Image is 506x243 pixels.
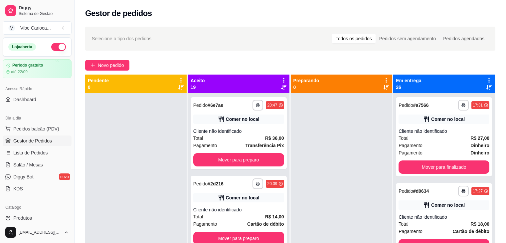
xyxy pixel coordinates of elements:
p: 19 [191,84,205,91]
span: Lista de Pedidos [13,149,48,156]
div: Comer no local [431,202,465,208]
div: 20:47 [267,103,277,108]
p: 26 [396,84,421,91]
span: Sistema de Gestão [19,11,69,16]
div: Comer no local [226,116,259,122]
strong: Dinheiro [470,150,489,155]
a: Diggy Botnovo [3,171,72,182]
span: Novo pedido [98,62,124,69]
button: Alterar Status [51,43,66,51]
p: Preparando [293,77,319,84]
span: Pagamento [399,149,422,156]
strong: # d0634 [413,188,429,194]
span: Total [193,213,203,220]
div: Comer no local [431,116,465,122]
p: Pendente [88,77,109,84]
p: 0 [88,84,109,91]
a: DiggySistema de Gestão [3,3,72,19]
strong: Transferência Pix [246,143,284,148]
span: Pagamento [399,142,422,149]
div: Acesso Rápido [3,84,72,94]
span: Gestor de Pedidos [13,137,52,144]
div: 20:39 [267,181,277,186]
button: [EMAIL_ADDRESS][DOMAIN_NAME] [3,224,72,240]
a: Período gratuitoaté 22/09 [3,59,72,78]
span: Pedido [193,181,208,186]
div: Cliente não identificado [399,214,489,220]
a: KDS [3,183,72,194]
button: Mover para finalizado [399,160,489,174]
a: Lista de Pedidos [3,147,72,158]
strong: Cartão de débito [453,229,489,234]
a: Salão / Mesas [3,159,72,170]
button: Pedidos balcão (PDV) [3,123,72,134]
span: Pagamento [193,142,217,149]
span: V [8,25,15,31]
span: Pedido [399,188,413,194]
strong: R$ 18,00 [470,221,489,227]
div: Pedidos agendados [439,34,488,43]
span: Total [193,134,203,142]
strong: R$ 27,00 [470,135,489,141]
strong: Dinheiro [470,143,489,148]
strong: Cartão de débito [247,221,284,227]
a: Gestor de Pedidos [3,135,72,146]
span: Selecione o tipo dos pedidos [92,35,151,42]
button: Select a team [3,21,72,35]
span: Produtos [13,215,32,221]
a: Dashboard [3,94,72,105]
div: Cliente não identificado [399,128,489,134]
span: Diggy Bot [13,173,34,180]
span: Salão / Mesas [13,161,43,168]
div: Pedidos sem agendamento [376,34,439,43]
div: Dia a dia [3,113,72,123]
span: Total [399,134,409,142]
span: [EMAIL_ADDRESS][DOMAIN_NAME] [19,230,61,235]
strong: # 6e7ae [208,103,223,108]
span: Diggy [19,5,69,11]
span: plus [90,63,95,68]
p: 0 [293,84,319,91]
strong: R$ 14,00 [265,214,284,219]
div: Loja aberta [8,43,36,51]
span: Dashboard [13,96,36,103]
span: Pagamento [193,220,217,228]
h2: Gestor de pedidos [85,8,152,19]
span: Total [399,220,409,228]
a: Produtos [3,213,72,223]
div: Cliente não identificado [193,128,284,134]
article: até 22/09 [11,69,28,75]
button: Novo pedido [85,60,129,71]
span: Pedido [193,103,208,108]
div: Vibe Carioca ... [20,25,51,31]
div: Todos os pedidos [332,34,376,43]
span: Pedidos balcão (PDV) [13,125,59,132]
div: Cliente não identificado [193,206,284,213]
p: Em entrega [396,77,421,84]
div: 17:31 [473,103,483,108]
article: Período gratuito [12,63,43,68]
span: KDS [13,185,23,192]
button: Mover para preparo [193,153,284,166]
span: Pagamento [399,228,422,235]
strong: R$ 36,00 [265,135,284,141]
span: Pedido [399,103,413,108]
div: Catálogo [3,202,72,213]
strong: # a7566 [413,103,429,108]
div: 17:27 [473,188,483,194]
p: Aceito [191,77,205,84]
div: Comer no local [226,194,259,201]
strong: # 2d216 [208,181,224,186]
